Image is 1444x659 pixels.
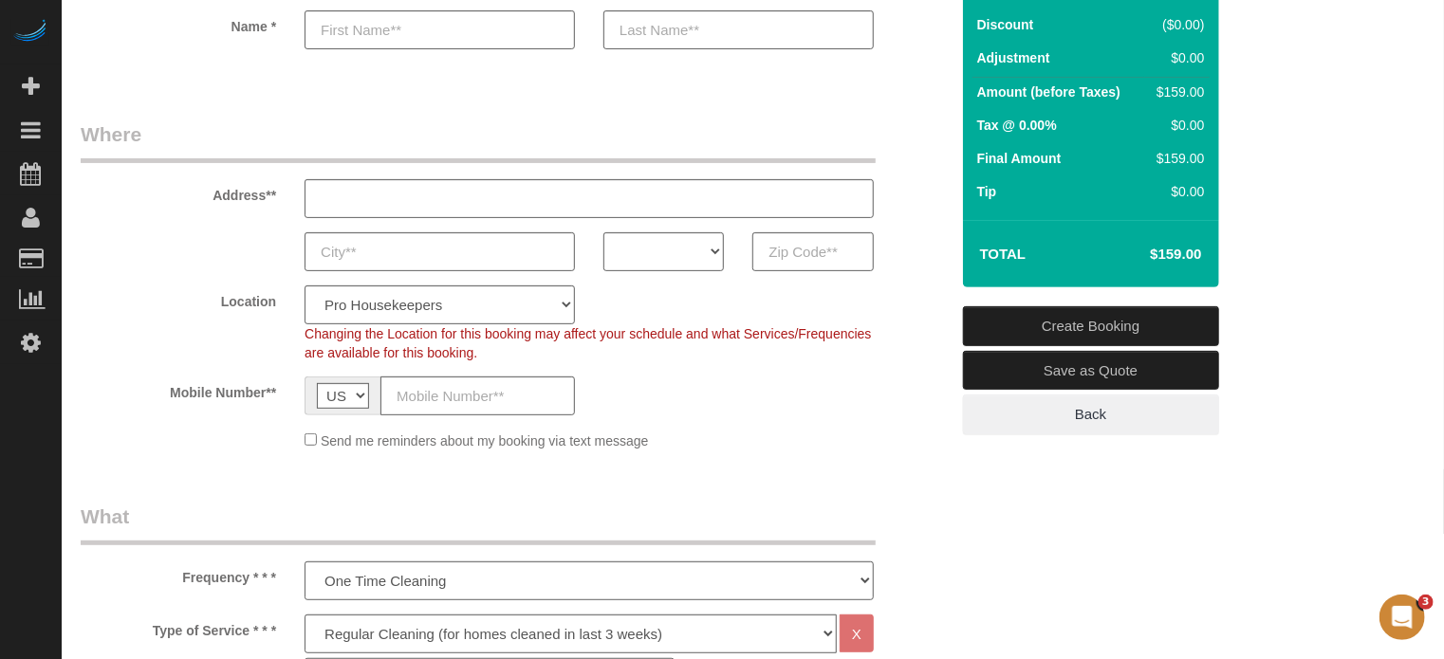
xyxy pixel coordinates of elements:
[81,120,876,163] legend: Where
[1418,595,1434,610] span: 3
[977,116,1057,135] label: Tax @ 0.00%
[1379,595,1425,640] iframe: Intercom live chat
[1149,48,1204,67] div: $0.00
[980,246,1027,262] strong: Total
[66,376,290,402] label: Mobile Number**
[1149,182,1204,201] div: $0.00
[963,394,1219,434] a: Back
[1149,82,1204,101] div: $159.00
[305,10,575,49] input: First Name**
[977,48,1050,67] label: Adjustment
[81,503,876,545] legend: What
[603,10,874,49] input: Last Name**
[1093,247,1201,263] h4: $159.00
[305,326,871,360] span: Changing the Location for this booking may affect your schedule and what Services/Frequencies are...
[1149,116,1204,135] div: $0.00
[977,82,1120,101] label: Amount (before Taxes)
[977,149,1062,168] label: Final Amount
[380,376,575,415] input: Mobile Number**
[1149,15,1204,34] div: ($0.00)
[66,561,290,587] label: Frequency * * *
[963,351,1219,391] a: Save as Quote
[752,232,873,271] input: Zip Code**
[977,15,1034,34] label: Discount
[963,306,1219,346] a: Create Booking
[11,19,49,46] img: Automaid Logo
[977,182,997,201] label: Tip
[66,614,290,640] label: Type of Service * * *
[321,433,649,448] span: Send me reminders about my booking via text message
[66,10,290,36] label: Name *
[66,285,290,311] label: Location
[1149,149,1204,168] div: $159.00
